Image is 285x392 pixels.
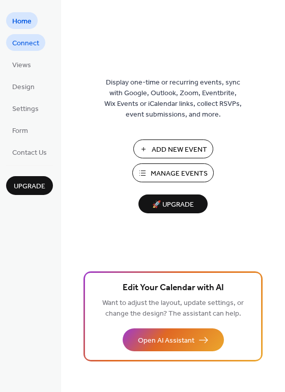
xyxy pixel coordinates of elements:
a: Contact Us [6,144,53,160]
button: Open AI Assistant [123,328,224,351]
a: Connect [6,34,45,51]
span: Contact Us [12,148,47,158]
span: 🚀 Upgrade [145,198,202,212]
span: Design [12,82,35,93]
span: Upgrade [14,181,45,192]
button: Manage Events [132,163,214,182]
a: Home [6,12,38,29]
span: Want to adjust the layout, update settings, or change the design? The assistant can help. [102,296,244,321]
span: Views [12,60,31,71]
a: Views [6,56,37,73]
span: Edit Your Calendar with AI [123,281,224,295]
span: Connect [12,38,39,49]
button: Add New Event [133,139,213,158]
span: Display one-time or recurring events, sync with Google, Outlook, Zoom, Eventbrite, Wix Events or ... [104,77,242,120]
button: 🚀 Upgrade [138,194,208,213]
span: Open AI Assistant [138,335,194,346]
span: Manage Events [151,169,208,179]
a: Settings [6,100,45,117]
button: Upgrade [6,176,53,195]
span: Settings [12,104,39,115]
span: Form [12,126,28,136]
a: Design [6,78,41,95]
span: Home [12,16,32,27]
span: Add New Event [152,145,207,155]
a: Form [6,122,34,138]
